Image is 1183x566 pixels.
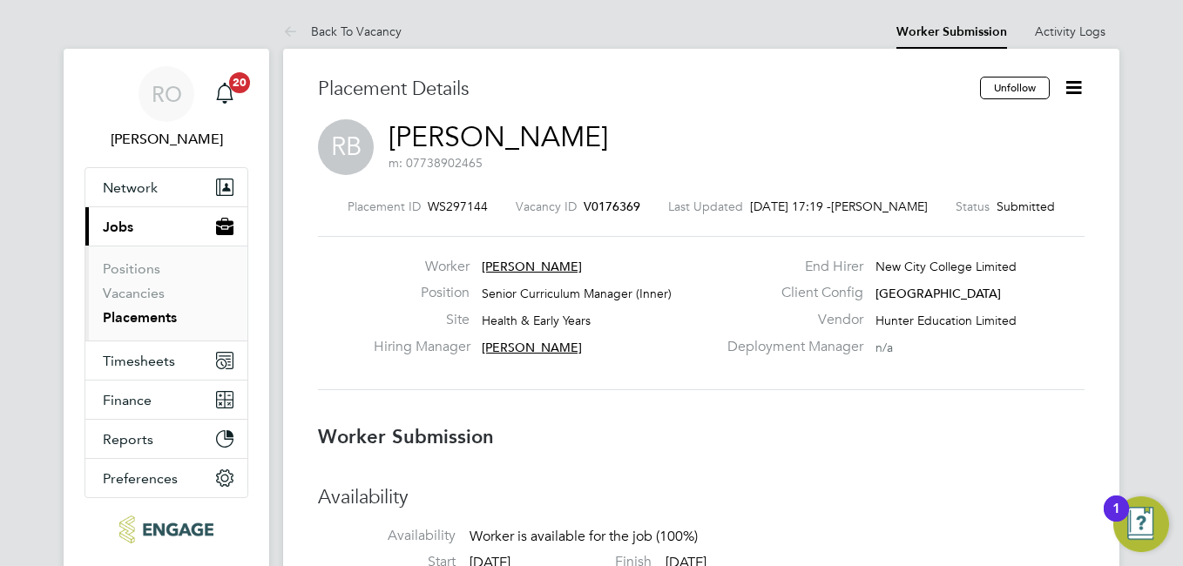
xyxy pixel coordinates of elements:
a: RO[PERSON_NAME] [84,66,248,150]
span: WS297144 [428,199,488,214]
a: Vacancies [103,285,165,301]
span: [PERSON_NAME] [482,259,582,274]
span: Health & Early Years [482,313,591,328]
button: Open Resource Center, 1 new notification [1113,496,1169,552]
button: Jobs [85,207,247,246]
label: Last Updated [668,199,743,214]
button: Network [85,168,247,206]
span: [DATE] 17:19 - [750,199,831,214]
label: Status [956,199,990,214]
label: Availability [318,527,456,545]
label: End Hirer [717,258,863,276]
div: Jobs [85,246,247,340]
button: Timesheets [85,341,247,380]
span: Timesheets [103,353,175,369]
a: Placements [103,309,177,326]
span: New City College Limited [875,259,1017,274]
h3: Placement Details [318,77,967,102]
label: Placement ID [348,199,421,214]
a: Activity Logs [1035,24,1105,39]
span: [PERSON_NAME] [831,199,928,214]
a: Worker Submission [896,24,1007,39]
label: Deployment Manager [717,338,863,356]
b: Worker Submission [318,425,494,448]
span: Hunter Education Limited [875,313,1017,328]
span: Worker is available for the job (100%) [470,528,698,545]
span: V0176369 [584,199,640,214]
span: Jobs [103,219,133,235]
span: Reports [103,431,153,448]
span: Preferences [103,470,178,487]
span: RB [318,119,374,175]
img: ncclondon-logo-retina.png [119,515,213,543]
label: Worker [374,258,470,276]
span: [PERSON_NAME] [482,340,582,355]
a: Positions [103,260,160,277]
span: Network [103,179,158,196]
span: n/a [875,340,893,355]
div: 1 [1112,509,1120,531]
span: Finance [103,392,152,408]
button: Preferences [85,459,247,497]
a: Go to home page [84,515,248,543]
label: Client Config [717,284,863,302]
a: [PERSON_NAME] [389,120,608,154]
button: Unfollow [980,77,1050,99]
label: Vacancy ID [516,199,577,214]
span: RO [152,83,182,105]
a: 20 [207,66,242,122]
button: Reports [85,420,247,458]
span: 20 [229,72,250,93]
label: Position [374,284,470,302]
h3: Availability [318,485,1085,510]
label: Vendor [717,311,863,329]
span: Senior Curriculum Manager (Inner) [482,286,672,301]
span: [GEOGRAPHIC_DATA] [875,286,1001,301]
label: Hiring Manager [374,338,470,356]
span: Roslyn O'Garro [84,129,248,150]
span: Submitted [997,199,1055,214]
button: Finance [85,381,247,419]
a: Back To Vacancy [283,24,402,39]
span: m: 07738902465 [389,155,483,171]
label: Site [374,311,470,329]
